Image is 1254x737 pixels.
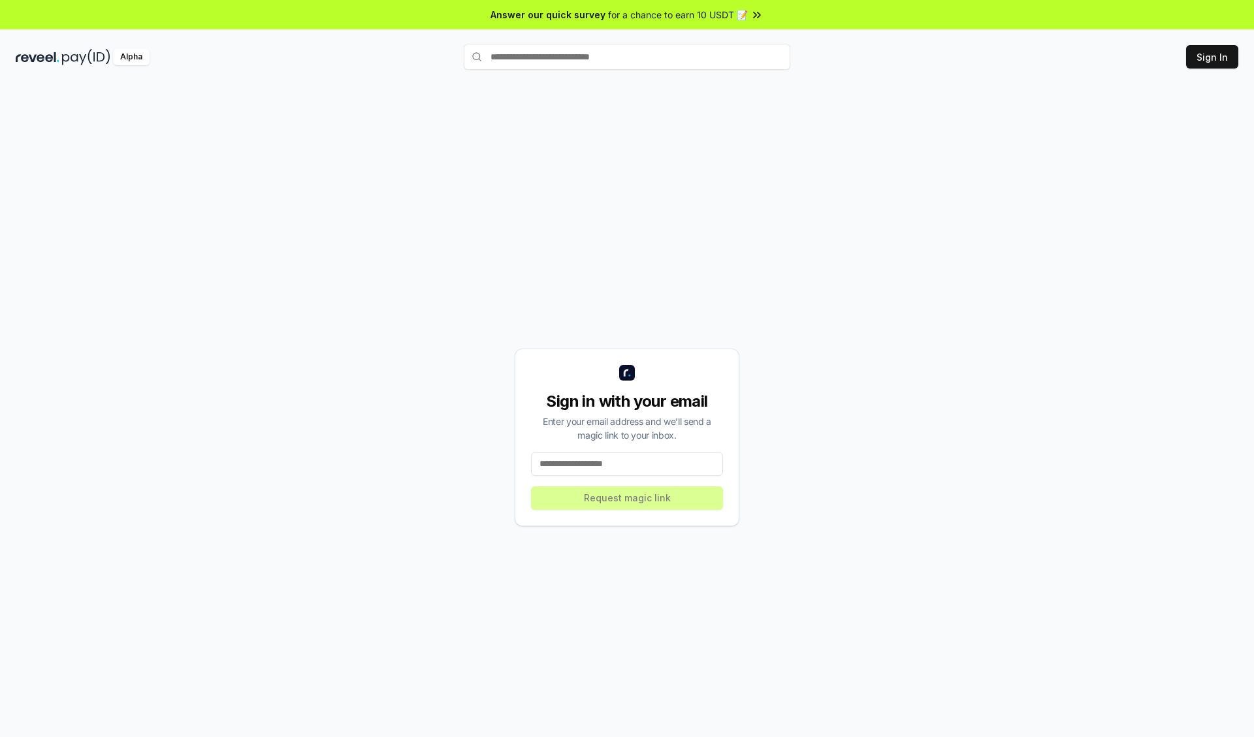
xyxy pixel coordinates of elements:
div: Alpha [113,49,150,65]
img: reveel_dark [16,49,59,65]
div: Enter your email address and we’ll send a magic link to your inbox. [531,415,723,442]
button: Sign In [1186,45,1238,69]
img: logo_small [619,365,635,381]
span: for a chance to earn 10 USDT 📝 [608,8,748,22]
img: pay_id [62,49,110,65]
div: Sign in with your email [531,391,723,412]
span: Answer our quick survey [490,8,605,22]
